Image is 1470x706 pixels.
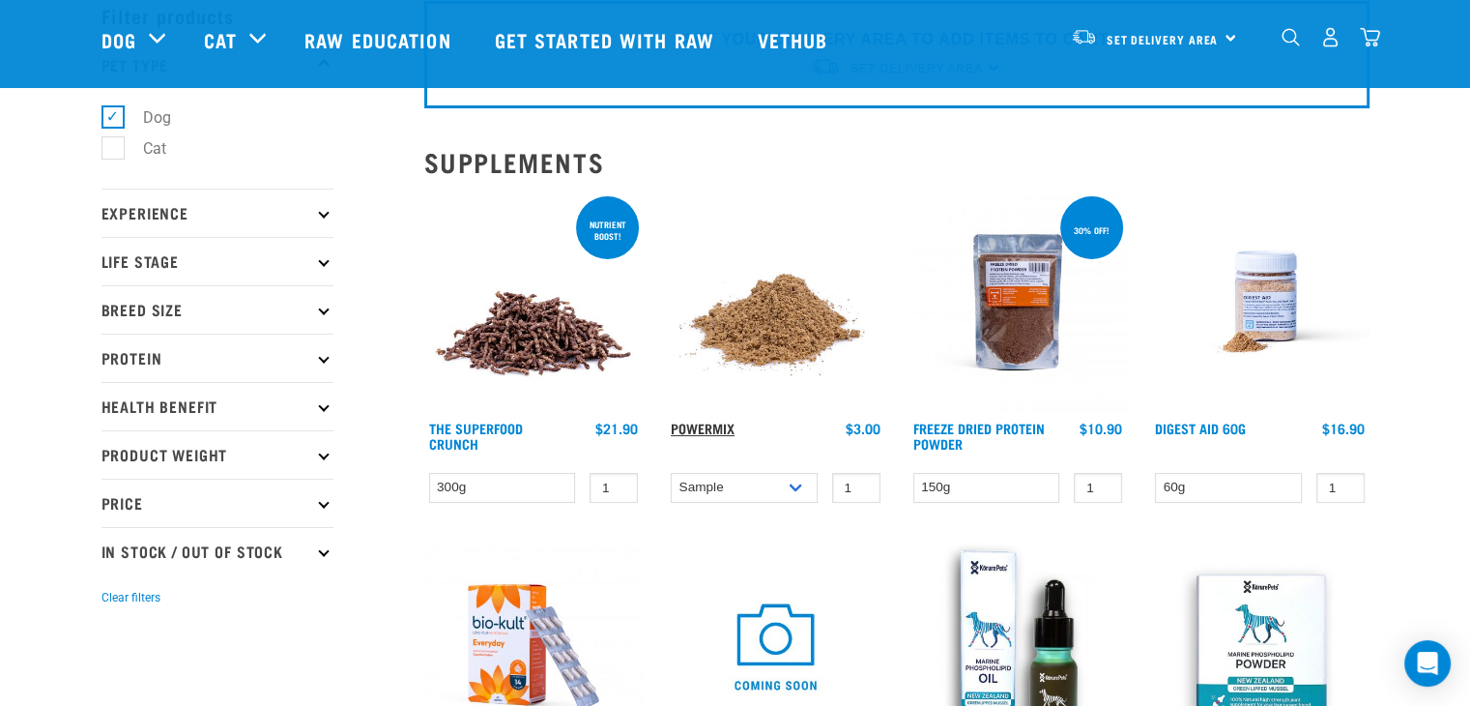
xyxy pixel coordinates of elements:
[101,285,333,334] p: Breed Size
[424,192,644,412] img: 1311 Superfood Crunch 01
[908,192,1128,412] img: FD Protein Powder
[1360,27,1380,47] img: home-icon@2x.png
[429,425,523,447] a: The Superfood Crunch
[101,479,333,527] p: Price
[1065,216,1118,245] div: 30% off!
[101,527,333,575] p: In Stock / Out Of Stock
[101,189,333,237] p: Experience
[1282,28,1300,46] img: home-icon-1@2x.png
[1074,473,1122,503] input: 1
[832,473,880,503] input: 1
[1316,473,1365,503] input: 1
[1155,425,1246,431] a: Digest Aid 60g
[204,25,237,54] a: Cat
[112,105,179,130] label: Dog
[1404,640,1451,687] div: Open Intercom Messenger
[101,334,333,382] p: Protein
[846,421,880,436] div: $3.00
[595,421,638,436] div: $21.90
[1320,27,1340,47] img: user.png
[1322,421,1365,436] div: $16.90
[1080,421,1122,436] div: $10.90
[738,1,852,78] a: Vethub
[1107,36,1219,43] span: Set Delivery Area
[101,25,136,54] a: Dog
[1071,28,1097,45] img: van-moving.png
[671,425,735,431] a: Powermix
[285,1,475,78] a: Raw Education
[666,192,885,412] img: Pile Of PowerMix For Pets
[1150,192,1369,412] img: Raw Essentials Digest Aid Pet Supplement
[112,136,174,161] label: Cat
[590,473,638,503] input: 1
[101,382,333,430] p: Health Benefit
[101,589,160,606] button: Clear filters
[576,210,639,250] div: nutrient boost!
[101,430,333,479] p: Product Weight
[101,237,333,285] p: Life Stage
[913,425,1045,447] a: Freeze Dried Protein Powder
[476,1,738,78] a: Get started with Raw
[424,147,1369,177] h2: Supplements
